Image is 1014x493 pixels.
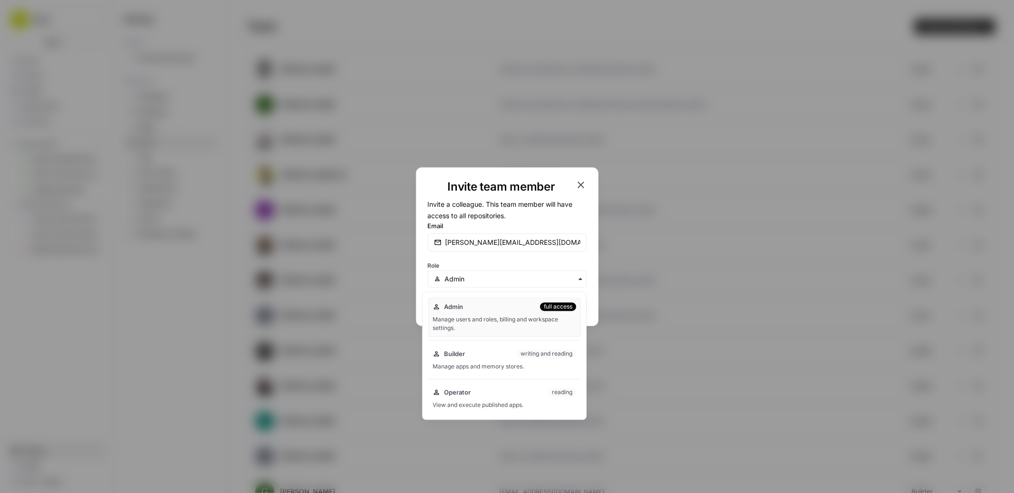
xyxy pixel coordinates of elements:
[444,349,465,358] span: Builder
[433,362,576,371] div: Manage apps and memory stores.
[433,315,576,332] div: Manage users and roles, billing and workspace settings.
[428,179,575,194] h1: Invite team member
[540,302,576,311] div: full access
[548,388,576,396] div: reading
[428,200,573,220] span: Invite a colleague. This team member will have access to all repositories.
[517,349,576,358] div: writing and reading
[444,302,463,311] span: Admin
[444,274,580,284] input: Admin
[445,238,580,247] input: email@company.com
[444,387,471,397] span: Operator
[433,401,576,409] div: View and execute published apps.
[428,262,440,269] span: Role
[428,221,587,231] label: Email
